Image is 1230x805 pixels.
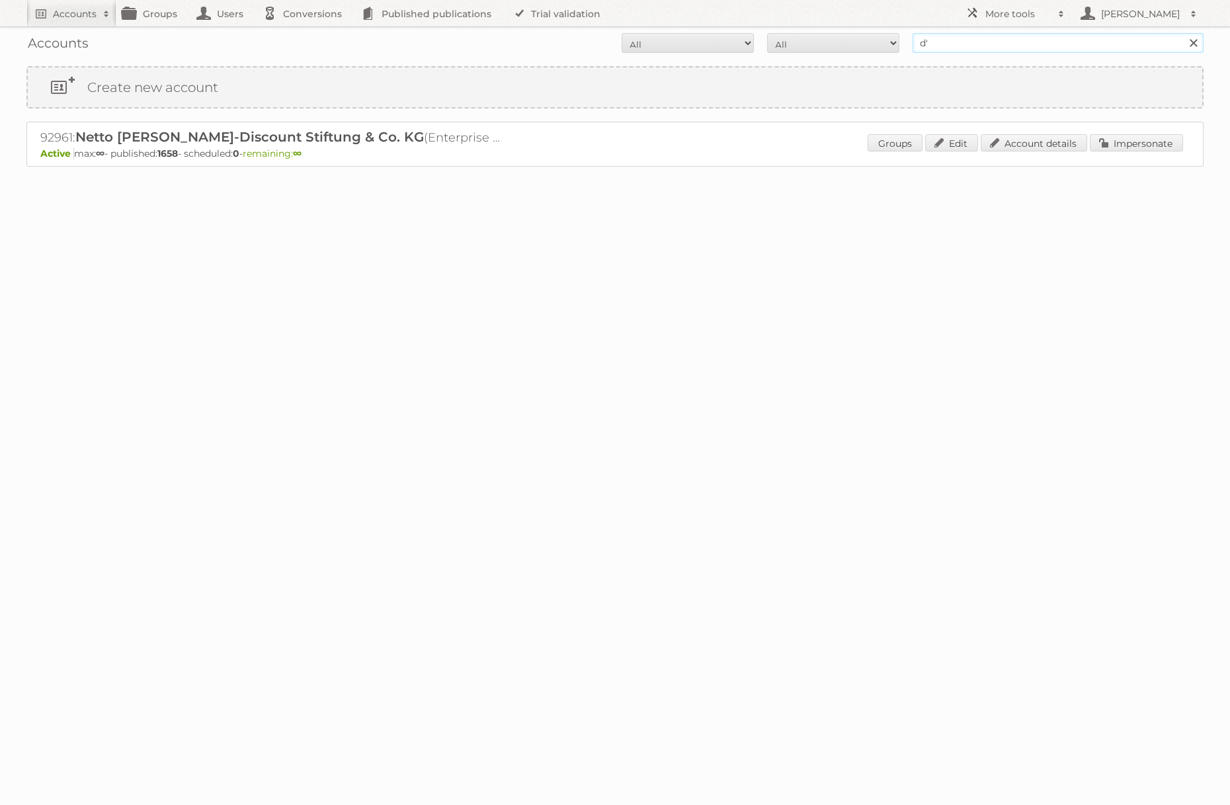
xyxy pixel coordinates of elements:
strong: 0 [233,148,239,159]
h2: Accounts [53,7,97,21]
a: Impersonate [1090,134,1183,151]
span: Netto [PERSON_NAME]-Discount Stiftung & Co. KG [75,129,424,145]
strong: ∞ [293,148,302,159]
a: Account details [981,134,1087,151]
a: Edit [925,134,978,151]
strong: 1658 [157,148,178,159]
a: Groups [868,134,922,151]
h2: [PERSON_NAME] [1098,7,1184,21]
span: remaining: [243,148,302,159]
h2: 92961: (Enterprise ∞) [40,129,503,146]
p: max: - published: - scheduled: - [40,148,1190,159]
a: Create new account [28,67,1202,107]
h2: More tools [985,7,1051,21]
strong: ∞ [96,148,104,159]
span: Active [40,148,74,159]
